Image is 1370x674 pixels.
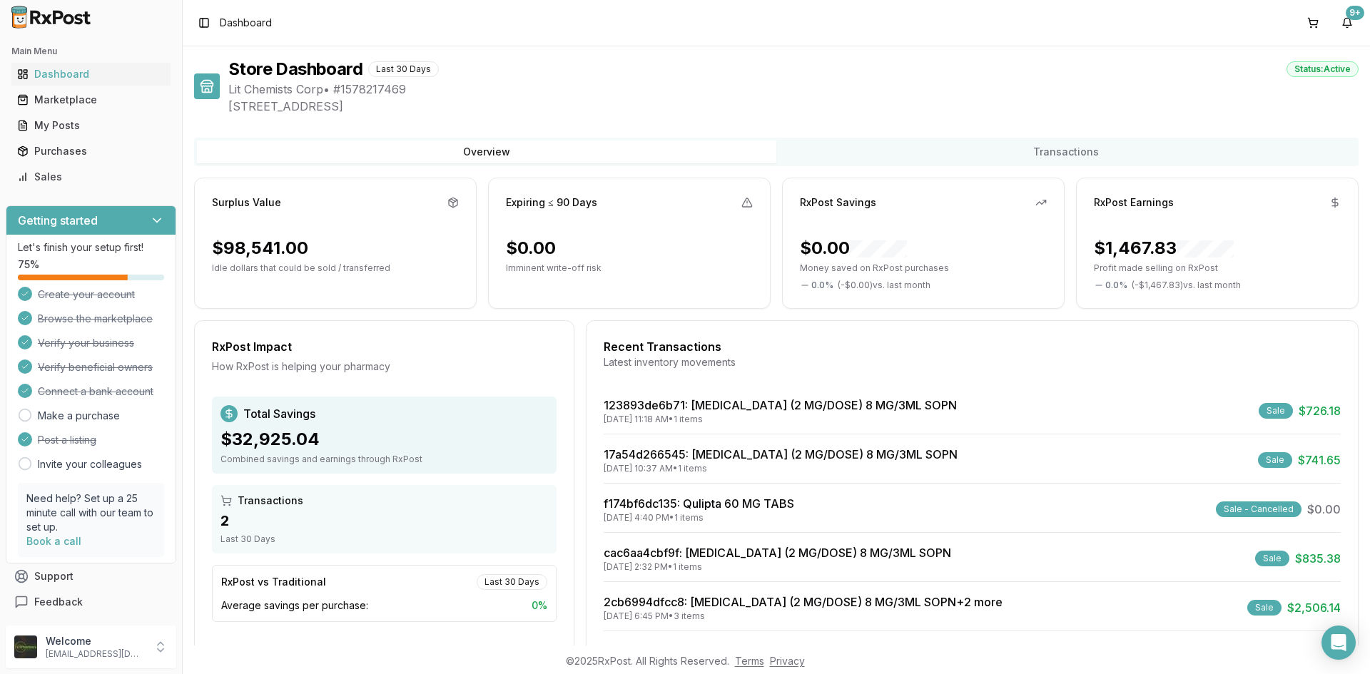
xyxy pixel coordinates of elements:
p: Need help? Set up a 25 minute call with our team to set up. [26,491,156,534]
div: Recent Transactions [604,338,1341,355]
a: Invite your colleagues [38,457,142,471]
div: [DATE] 2:32 PM • 1 items [604,561,951,573]
span: Connect a bank account [38,384,153,399]
h2: Main Menu [11,46,171,57]
div: 9+ [1346,6,1364,20]
img: User avatar [14,635,37,658]
h1: Store Dashboard [228,58,362,81]
button: My Posts [6,114,176,137]
a: Sales [11,164,171,190]
div: Surplus Value [212,195,281,210]
div: Last 30 Days [477,574,547,590]
div: Sale [1247,600,1282,616]
button: Feedback [6,589,176,615]
a: Purchases [11,138,171,164]
div: [DATE] 10:37 AM • 1 items [604,463,958,474]
p: Idle dollars that could be sold / transferred [212,262,459,274]
a: cac6aa4cbf9f: [MEDICAL_DATA] (2 MG/DOSE) 8 MG/3ML SOPN [604,546,951,560]
button: Support [6,563,176,589]
span: $2,506.14 [1287,599,1341,616]
button: Marketplace [6,88,176,111]
div: [DATE] 6:45 PM • 3 items [604,611,1003,622]
div: Status: Active [1287,61,1359,77]
span: ( - $0.00 ) vs. last month [838,280,930,291]
div: Sales [17,170,165,184]
div: My Posts [17,118,165,133]
div: Combined savings and earnings through RxPost [220,454,548,465]
h3: Getting started [18,212,98,229]
div: Sale [1259,403,1293,419]
span: Average savings per purchase: [221,598,368,613]
p: Profit made selling on RxPost [1094,262,1341,274]
div: Marketplace [17,93,165,107]
div: Open Intercom Messenger [1321,626,1356,660]
a: Marketplace [11,87,171,113]
p: Money saved on RxPost purchases [800,262,1047,274]
span: 0.0 % [811,280,833,291]
div: [DATE] 4:40 PM • 1 items [604,512,794,524]
div: Expiring ≤ 90 Days [506,195,597,210]
div: Last 30 Days [220,533,548,545]
div: RxPost Impact [212,338,557,355]
a: Privacy [770,655,805,667]
button: Dashboard [6,63,176,86]
span: Verify your business [38,336,134,350]
div: [DATE] 11:18 AM • 1 items [604,414,957,425]
div: Last 30 Days [368,61,439,77]
div: Sale - Cancelled [1216,501,1301,517]
button: Purchases [6,140,176,163]
div: $0.00 [800,237,907,260]
div: Dashboard [17,67,165,81]
div: RxPost vs Traditional [221,575,326,589]
a: 123893de6b71: [MEDICAL_DATA] (2 MG/DOSE) 8 MG/3ML SOPN [604,398,957,412]
div: $98,541.00 [212,237,308,260]
a: Dashboard [11,61,171,87]
a: My Posts [11,113,171,138]
a: Make a purchase [38,409,120,423]
span: Dashboard [220,16,272,30]
span: Transactions [238,494,303,508]
a: Book a call [26,535,81,547]
span: Lit Chemists Corp • # 1578217469 [228,81,1359,98]
button: Overview [197,141,776,163]
a: 2cb6994dfcc8: [MEDICAL_DATA] (2 MG/DOSE) 8 MG/3ML SOPN+2 more [604,595,1003,609]
div: $32,925.04 [220,428,548,451]
div: Purchases [17,144,165,158]
a: f174bf6dc135: Qulipta 60 MG TABS [604,496,794,511]
button: Sales [6,165,176,188]
div: $0.00 [506,237,556,260]
div: $1,467.83 [1094,237,1234,260]
span: Feedback [34,595,83,609]
nav: breadcrumb [220,16,272,30]
button: 9+ [1336,11,1359,34]
span: $726.18 [1299,402,1341,419]
span: Post a listing [38,433,96,447]
a: 17a54d266545: [MEDICAL_DATA] (2 MG/DOSE) 8 MG/3ML SOPN [604,447,958,461]
div: Sale [1258,452,1292,468]
p: [EMAIL_ADDRESS][DOMAIN_NAME] [46,648,145,660]
div: RxPost Savings [800,195,876,210]
span: Total Savings [243,405,315,422]
button: Transactions [776,141,1356,163]
span: $835.38 [1295,550,1341,567]
div: Sale [1255,551,1289,566]
div: How RxPost is helping your pharmacy [212,359,557,374]
span: $0.00 [1307,501,1341,518]
span: 0.0 % [1105,280,1127,291]
span: Browse the marketplace [38,312,153,326]
a: Terms [735,655,764,667]
span: Create your account [38,287,135,302]
span: 0 % [532,598,547,613]
span: $741.65 [1298,451,1341,469]
img: RxPost Logo [6,6,97,29]
p: Let's finish your setup first! [18,240,164,255]
div: Latest inventory movements [604,355,1341,369]
span: 75 % [18,257,39,272]
div: RxPost Earnings [1094,195,1174,210]
span: [STREET_ADDRESS] [228,98,1359,115]
p: Welcome [46,634,145,648]
span: Verify beneficial owners [38,360,153,374]
span: ( - $1,467.83 ) vs. last month [1132,280,1241,291]
p: Imminent write-off risk [506,262,753,274]
div: 2 [220,511,548,531]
